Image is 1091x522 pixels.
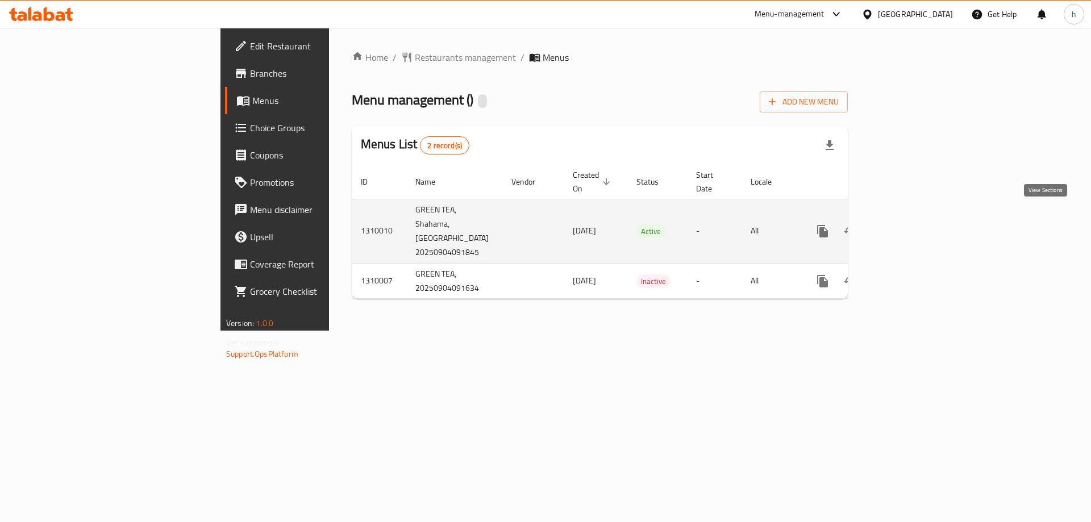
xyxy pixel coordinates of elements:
[225,32,403,60] a: Edit Restaurant
[401,51,516,64] a: Restaurants management
[352,87,473,112] span: Menu management ( )
[751,175,786,189] span: Locale
[836,218,864,245] button: Change Status
[226,316,254,331] span: Version:
[250,176,394,189] span: Promotions
[415,51,516,64] span: Restaurants management
[256,316,273,331] span: 1.0.0
[225,114,403,141] a: Choice Groups
[1072,8,1076,20] span: h
[361,136,469,154] h2: Menus List
[742,263,800,299] td: All
[226,346,298,361] a: Support.OpsPlatform
[250,203,394,216] span: Menu disclaimer
[420,136,469,154] div: Total records count
[250,148,394,162] span: Coupons
[878,8,953,20] div: [GEOGRAPHIC_DATA]
[755,7,825,21] div: Menu-management
[760,91,848,112] button: Add New Menu
[250,257,394,271] span: Coverage Report
[636,275,671,288] span: Inactive
[352,165,927,299] table: enhanced table
[361,175,382,189] span: ID
[809,218,836,245] button: more
[543,51,569,64] span: Menus
[636,225,665,238] span: Active
[225,141,403,169] a: Coupons
[816,132,843,159] div: Export file
[225,196,403,223] a: Menu disclaimer
[250,230,394,244] span: Upsell
[573,168,614,195] span: Created On
[250,39,394,53] span: Edit Restaurant
[573,273,596,288] span: [DATE]
[225,87,403,114] a: Menus
[225,60,403,87] a: Branches
[520,51,524,64] li: /
[406,199,502,263] td: GREEN TEA, Shahama,[GEOGRAPHIC_DATA] 20250904091845
[687,199,742,263] td: -
[511,175,550,189] span: Vendor
[800,165,927,199] th: Actions
[225,169,403,196] a: Promotions
[252,94,394,107] span: Menus
[352,51,848,64] nav: breadcrumb
[809,268,836,295] button: more
[250,285,394,298] span: Grocery Checklist
[742,199,800,263] td: All
[696,168,728,195] span: Start Date
[250,66,394,80] span: Branches
[225,250,403,278] a: Coverage Report
[415,175,450,189] span: Name
[226,335,278,350] span: Get support on:
[573,223,596,238] span: [DATE]
[636,175,673,189] span: Status
[769,95,839,109] span: Add New Menu
[406,263,502,299] td: GREEN TEA, 20250904091634
[225,278,403,305] a: Grocery Checklist
[420,140,469,151] span: 2 record(s)
[250,121,394,135] span: Choice Groups
[225,223,403,250] a: Upsell
[687,263,742,299] td: -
